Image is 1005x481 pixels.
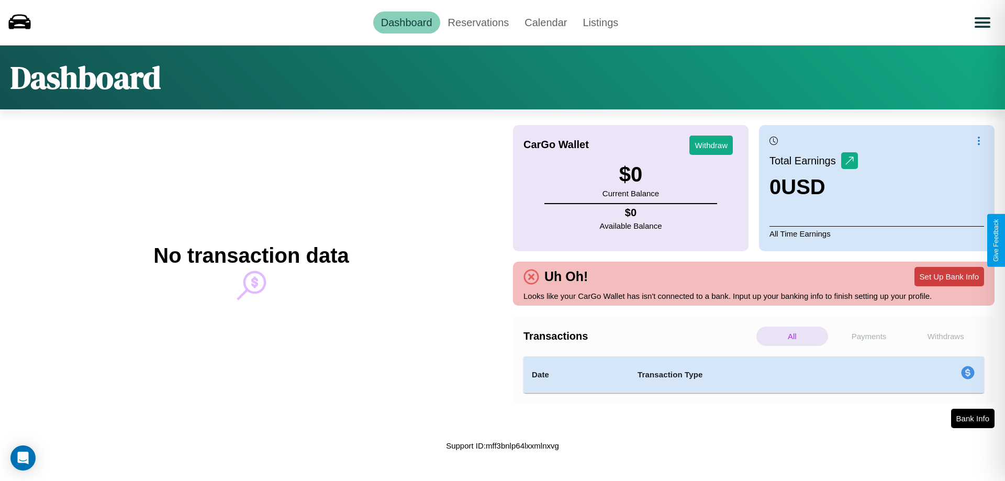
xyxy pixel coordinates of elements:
[523,139,589,151] h4: CarGo Wallet
[602,186,659,200] p: Current Balance
[689,136,733,155] button: Withdraw
[532,368,621,381] h4: Date
[575,12,626,33] a: Listings
[769,226,984,241] p: All Time Earnings
[517,12,575,33] a: Calendar
[523,356,984,393] table: simple table
[992,219,1000,262] div: Give Feedback
[600,207,662,219] h4: $ 0
[769,151,841,170] p: Total Earnings
[833,327,905,346] p: Payments
[769,175,858,199] h3: 0 USD
[602,163,659,186] h3: $ 0
[373,12,440,33] a: Dashboard
[153,244,349,267] h2: No transaction data
[638,368,875,381] h4: Transaction Type
[914,267,984,286] button: Set Up Bank Info
[756,327,828,346] p: All
[440,12,517,33] a: Reservations
[539,269,593,284] h4: Uh Oh!
[910,327,981,346] p: Withdraws
[523,289,984,303] p: Looks like your CarGo Wallet has isn't connected to a bank. Input up your banking info to finish ...
[446,439,559,453] p: Support ID: mff3bnlp64lxxmlnxvg
[968,8,997,37] button: Open menu
[10,56,161,99] h1: Dashboard
[600,219,662,233] p: Available Balance
[523,330,754,342] h4: Transactions
[951,409,995,428] button: Bank Info
[10,445,36,471] div: Open Intercom Messenger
